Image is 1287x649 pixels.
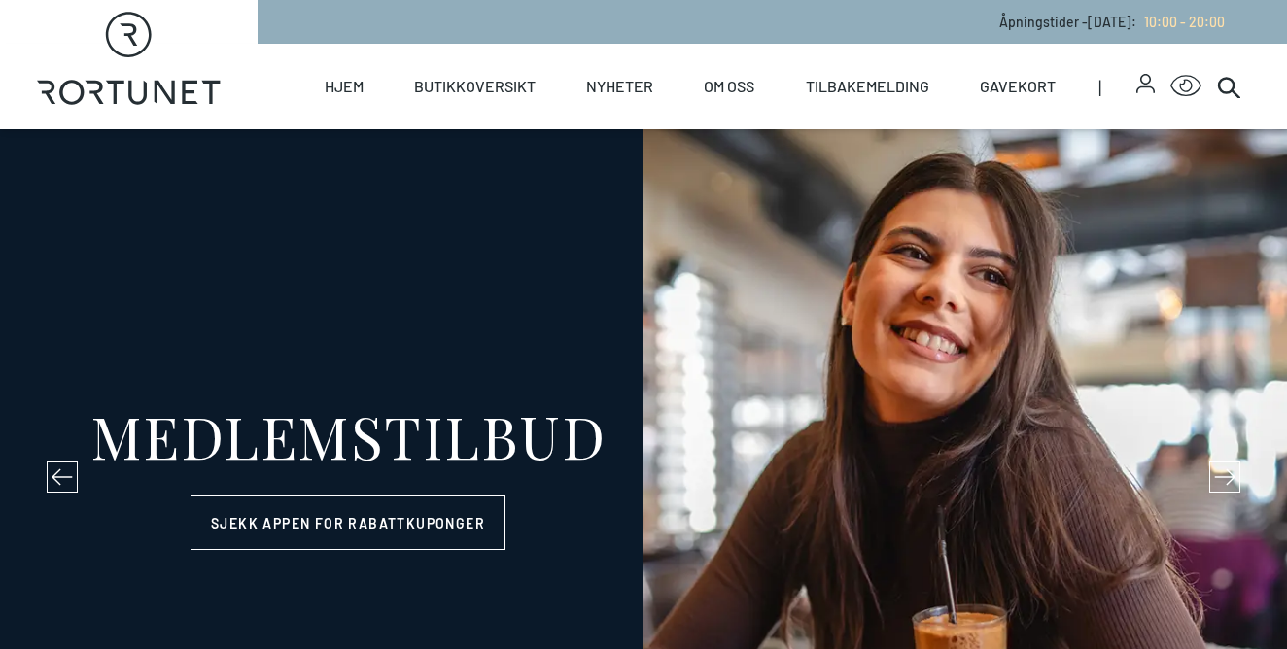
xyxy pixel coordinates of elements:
[1136,14,1225,30] a: 10:00 - 20:00
[999,12,1225,32] p: Åpningstider - [DATE] :
[704,44,754,129] a: Om oss
[806,44,929,129] a: Tilbakemelding
[325,44,364,129] a: Hjem
[1170,71,1201,102] button: Open Accessibility Menu
[980,44,1056,129] a: Gavekort
[414,44,536,129] a: Butikkoversikt
[586,44,653,129] a: Nyheter
[1144,14,1225,30] span: 10:00 - 20:00
[191,495,505,550] a: Sjekk appen for rabattkuponger
[90,406,607,464] div: MEDLEMSTILBUD
[1098,44,1136,129] span: |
